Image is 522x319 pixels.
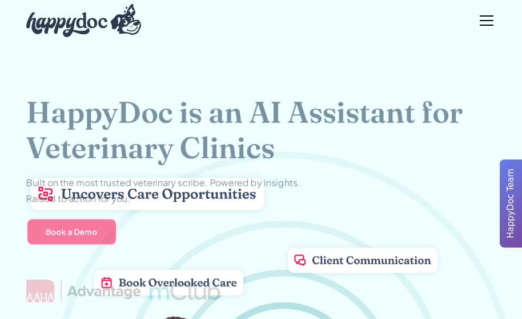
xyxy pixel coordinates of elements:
a: Book a Demo [26,218,117,246]
img: AAHA Advantage logo [26,280,140,302]
img: mclub logo [150,282,223,300]
div: menu [473,7,496,34]
h1: HappyDoc is an AI Assistant for Veterinary Clinics [26,94,496,165]
a: home [26,1,142,40]
img: HappyDoc Logo: A happy dog with his ear up, listening. [26,4,142,37]
p: Built on the most trusted veterinary scribe. Powered by insights. Raised to action for you. [26,174,300,206]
